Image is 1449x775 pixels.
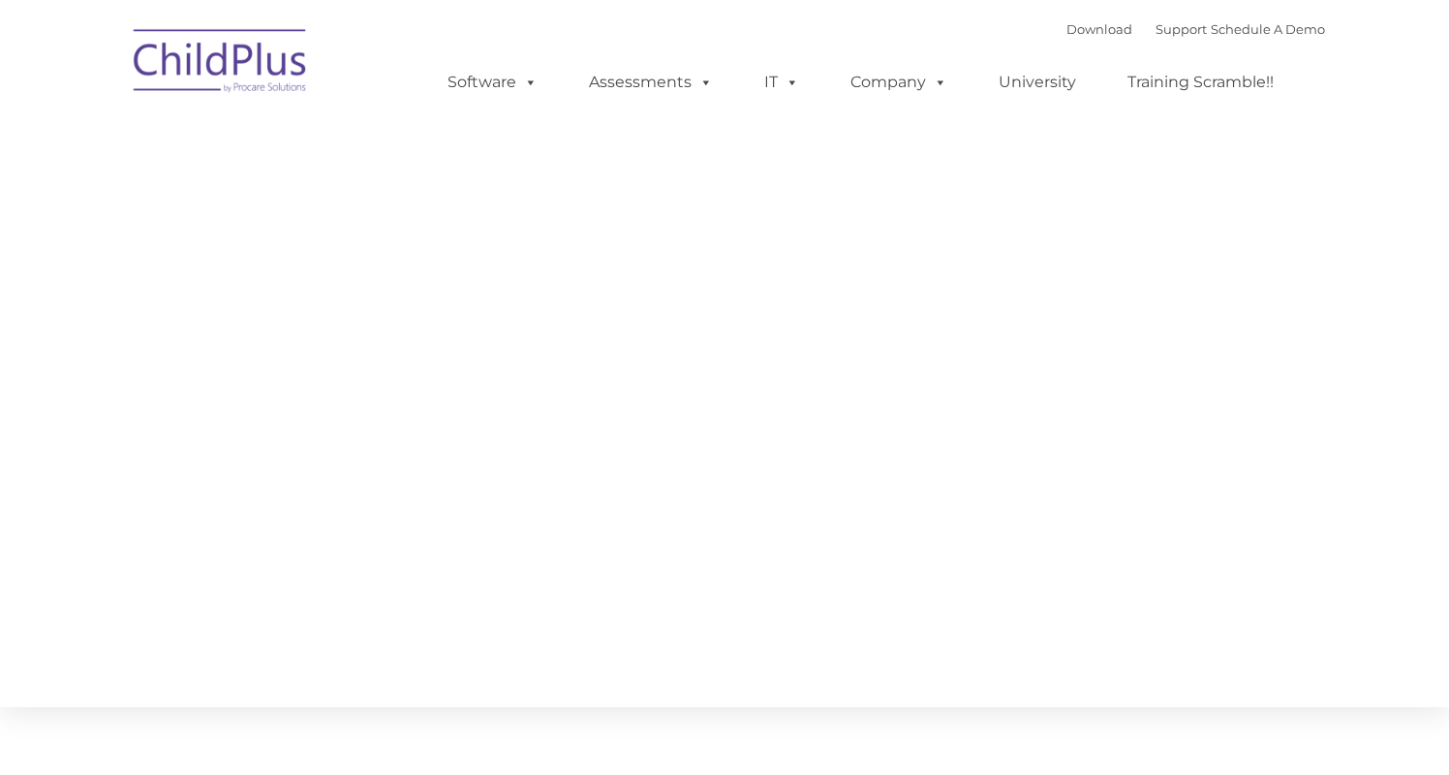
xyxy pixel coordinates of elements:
a: Download [1066,21,1132,37]
a: IT [745,63,818,102]
a: University [979,63,1095,102]
a: Assessments [570,63,732,102]
a: Company [831,63,967,102]
img: ChildPlus by Procare Solutions [124,15,318,112]
a: Software [428,63,557,102]
font: | [1066,21,1325,37]
a: Support [1156,21,1207,37]
a: Schedule A Demo [1211,21,1325,37]
a: Training Scramble!! [1108,63,1293,102]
